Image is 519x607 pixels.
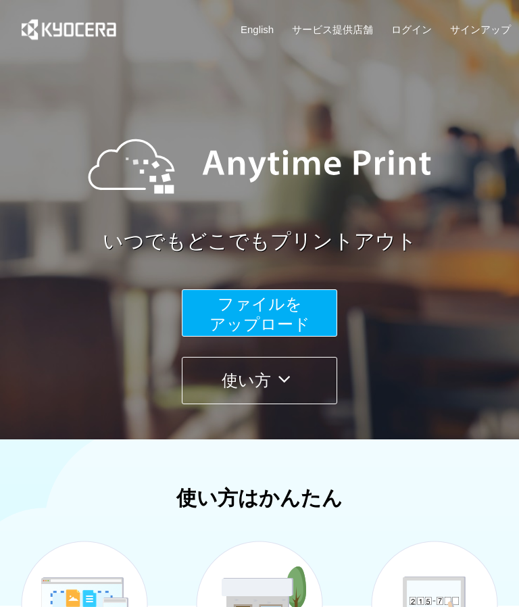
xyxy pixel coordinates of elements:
a: English [241,22,274,37]
a: ログイン [391,22,432,37]
button: 使い方 [182,357,337,404]
span: ファイルを ​​アップロード [209,295,310,333]
a: サービス提供店舗 [292,22,373,37]
button: ファイルを​​アップロード [182,289,337,337]
a: サインアップ [450,22,511,37]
